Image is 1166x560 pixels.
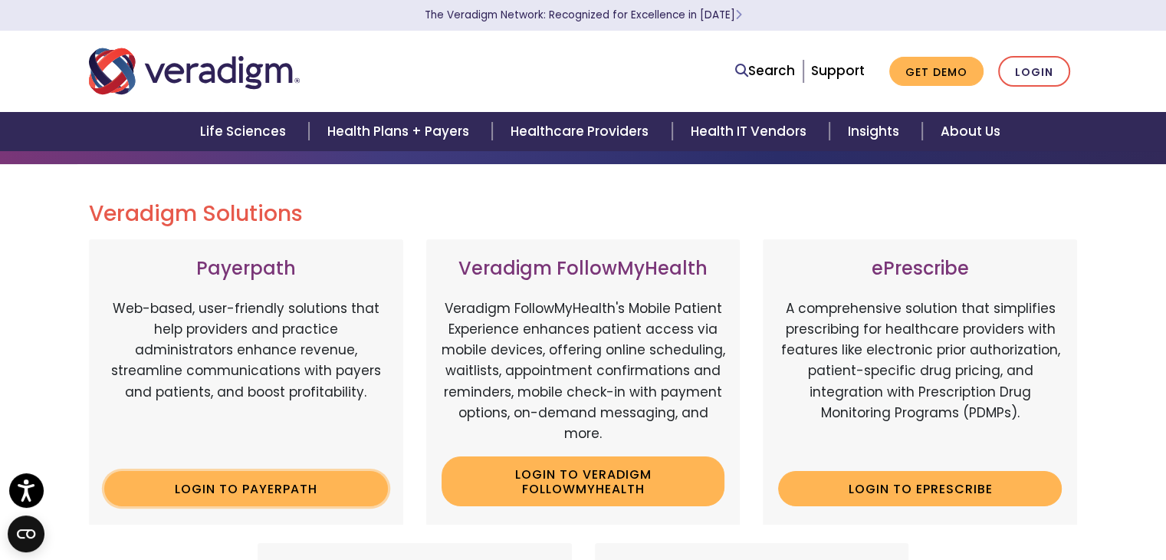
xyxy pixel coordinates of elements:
[104,471,388,506] a: Login to Payerpath
[182,112,309,151] a: Life Sciences
[778,258,1062,280] h3: ePrescribe
[442,456,725,506] a: Login to Veradigm FollowMyHealth
[104,298,388,460] p: Web-based, user-friendly solutions that help providers and practice administrators enhance revenu...
[829,112,922,151] a: Insights
[89,46,300,97] img: Veradigm logo
[425,8,742,22] a: The Veradigm Network: Recognized for Excellence in [DATE]Learn More
[8,516,44,552] button: Open CMP widget
[442,258,725,280] h3: Veradigm FollowMyHealth
[492,112,672,151] a: Healthcare Providers
[672,112,829,151] a: Health IT Vendors
[811,61,865,80] a: Support
[442,298,725,444] p: Veradigm FollowMyHealth's Mobile Patient Experience enhances patient access via mobile devices, o...
[735,61,795,81] a: Search
[889,57,984,87] a: Get Demo
[922,112,1019,151] a: About Us
[735,8,742,22] span: Learn More
[778,471,1062,506] a: Login to ePrescribe
[872,450,1148,542] iframe: Drift Chat Widget
[309,112,492,151] a: Health Plans + Payers
[778,298,1062,460] p: A comprehensive solution that simplifies prescribing for healthcare providers with features like ...
[89,201,1078,227] h2: Veradigm Solutions
[998,56,1070,87] a: Login
[104,258,388,280] h3: Payerpath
